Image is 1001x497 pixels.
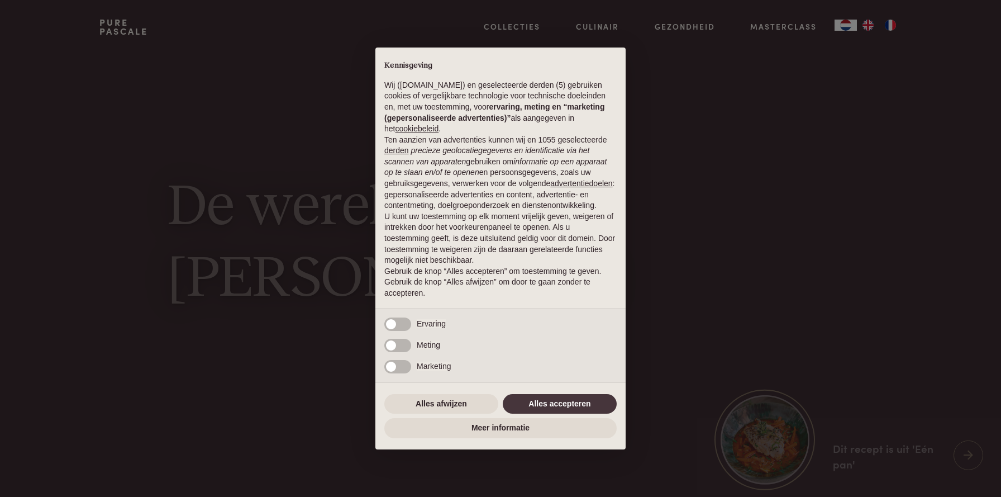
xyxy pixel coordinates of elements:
a: cookiebeleid [395,124,438,133]
p: Wij ([DOMAIN_NAME]) en geselecteerde derden (5) gebruiken cookies of vergelijkbare technologie vo... [384,80,617,135]
span: Meting [417,340,440,349]
button: Meer informatie [384,418,617,438]
em: precieze geolocatiegegevens en identificatie via het scannen van apparaten [384,146,589,166]
p: Ten aanzien van advertenties kunnen wij en 1055 geselecteerde gebruiken om en persoonsgegevens, z... [384,135,617,211]
p: Gebruik de knop “Alles accepteren” om toestemming te geven. Gebruik de knop “Alles afwijzen” om d... [384,266,617,299]
span: Marketing [417,362,451,371]
h2: Kennisgeving [384,61,617,71]
p: U kunt uw toestemming op elk moment vrijelijk geven, weigeren of intrekken door het voorkeurenpan... [384,211,617,266]
em: informatie op een apparaat op te slaan en/of te openen [384,157,607,177]
button: derden [384,145,409,157]
button: Alles afwijzen [384,394,498,414]
button: Alles accepteren [503,394,617,414]
button: advertentiedoelen [550,178,612,190]
span: Ervaring [417,319,446,328]
strong: ervaring, meting en “marketing (gepersonaliseerde advertenties)” [384,102,604,122]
